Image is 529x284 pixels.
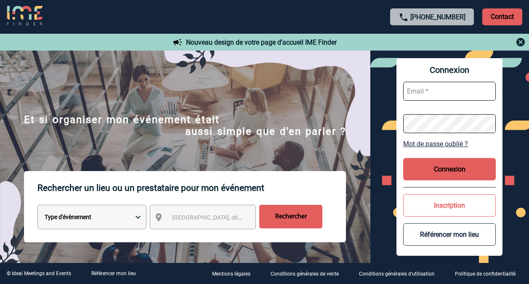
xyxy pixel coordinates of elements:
[403,140,496,148] a: Mot de passe oublié ?
[410,13,465,21] a: [PHONE_NUMBER]
[403,82,496,101] input: Email *
[403,223,496,246] button: Référencer mon lieu
[455,271,516,277] p: Politique de confidentialité
[482,8,522,25] p: Contact
[172,214,289,221] span: [GEOGRAPHIC_DATA], département, région...
[352,270,448,278] a: Conditions générales d'utilisation
[271,271,339,277] p: Conditions générales de vente
[399,12,409,22] img: call-24-px.png
[212,271,250,277] p: Mentions légales
[7,271,71,276] div: © Ideal Meetings and Events
[264,270,352,278] a: Conditions générales de vente
[259,205,322,228] input: Rechercher
[403,65,496,75] span: Connexion
[37,171,346,205] p: Rechercher un lieu ou un prestataire pour mon événement
[403,158,496,180] button: Connexion
[359,271,435,277] p: Conditions générales d'utilisation
[205,270,264,278] a: Mentions légales
[91,271,136,276] a: Référencer mon lieu
[403,194,496,217] button: Inscription
[448,270,529,278] a: Politique de confidentialité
